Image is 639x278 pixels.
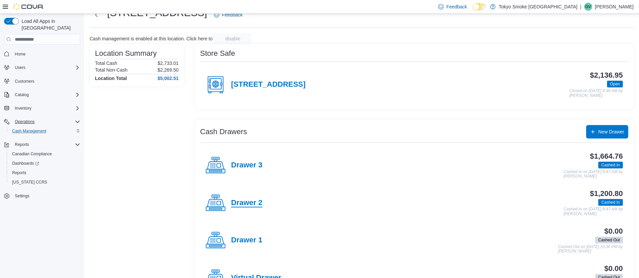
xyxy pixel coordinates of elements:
[12,180,47,185] span: [US_STATE] CCRS
[601,199,620,205] span: Cashed In
[200,128,247,136] h3: Cash Drawers
[12,118,80,126] span: Operations
[12,118,37,126] button: Operations
[90,36,213,41] p: Cash management is enabled at this location. Click here to
[7,177,83,187] button: [US_STATE] CCRS
[200,49,235,57] h3: Store Safe
[15,142,29,147] span: Reports
[12,161,39,166] span: Dashboards
[607,81,623,87] span: Open
[12,64,28,72] button: Users
[590,190,623,198] h3: $1,200.80
[19,18,80,31] span: Load All Apps in [GEOGRAPHIC_DATA]
[9,178,50,186] a: [US_STATE] CCRS
[12,49,80,58] span: Home
[95,49,157,57] h3: Location Summary
[580,3,581,11] p: |
[598,128,624,135] span: New Drawer
[231,161,262,170] h4: Drawer 3
[595,3,634,11] p: [PERSON_NAME]
[584,3,592,11] div: Gaberielle Viloria
[12,104,34,112] button: Inventory
[12,192,80,200] span: Settings
[15,51,26,57] span: Home
[9,169,29,177] a: Reports
[473,3,487,10] input: Dark Mode
[12,170,26,175] span: Reports
[231,236,262,245] h4: Drawer 1
[9,159,42,167] a: Dashboards
[12,64,80,72] span: Users
[7,168,83,177] button: Reports
[7,126,83,136] button: Cash Management
[15,79,34,84] span: Customers
[231,80,306,89] h4: [STREET_ADDRESS]
[1,49,83,58] button: Home
[7,159,83,168] a: Dashboards
[9,150,80,158] span: Canadian Compliance
[90,8,103,22] button: Next
[446,3,467,10] span: Feedback
[564,207,623,216] p: Cashed In on [DATE] 8:47 AM by [PERSON_NAME]
[12,128,46,134] span: Cash Management
[12,91,80,99] span: Catalog
[158,61,179,66] p: $2,733.01
[12,192,32,200] a: Settings
[12,141,32,149] button: Reports
[1,191,83,201] button: Settings
[15,92,29,97] span: Catalog
[590,71,623,79] h3: $2,136.95
[499,3,578,11] p: Tokyo Smoke [GEOGRAPHIC_DATA]
[95,67,128,73] h6: Total Non-Cash
[569,89,623,98] p: Closed on [DATE] 8:46 AM by [PERSON_NAME]
[225,35,240,42] span: disable
[1,140,83,149] button: Reports
[12,50,28,58] a: Home
[590,152,623,160] h3: $1,664.76
[12,77,80,85] span: Customers
[9,150,55,158] a: Canadian Compliance
[222,11,243,18] span: Feedback
[610,81,620,87] span: Open
[158,76,179,81] h4: $5,002.51
[12,151,52,157] span: Canadian Compliance
[1,104,83,113] button: Inventory
[9,178,80,186] span: Washington CCRS
[15,65,25,70] span: Users
[585,3,591,11] span: GV
[1,90,83,100] button: Catalog
[12,104,80,112] span: Inventory
[1,76,83,86] button: Customers
[9,169,80,177] span: Reports
[7,149,83,159] button: Canadian Compliance
[564,170,623,179] p: Cashed In on [DATE] 8:47 AM by [PERSON_NAME]
[231,199,262,207] h4: Drawer 2
[12,77,37,85] a: Customers
[4,46,80,218] nav: Complex example
[598,199,623,206] span: Cashed In
[95,61,117,66] h6: Total Cash
[601,162,620,168] span: Cashed In
[598,162,623,168] span: Cashed In
[1,63,83,72] button: Users
[211,8,245,22] a: Feedback
[12,141,80,149] span: Reports
[15,106,31,111] span: Inventory
[13,3,44,10] img: Cova
[158,67,179,73] p: $2,269.50
[586,125,628,138] button: New Drawer
[15,193,29,199] span: Settings
[12,91,31,99] button: Catalog
[15,119,35,124] span: Operations
[473,10,473,11] span: Dark Mode
[598,237,620,243] span: Cashed Out
[595,237,623,243] span: Cashed Out
[558,245,623,254] p: Cashed Out on [DATE] 10:36 PM by [PERSON_NAME]
[604,265,623,273] h3: $0.00
[604,227,623,235] h3: $0.00
[1,117,83,126] button: Operations
[9,127,49,135] a: Cash Management
[9,127,80,135] span: Cash Management
[214,33,252,44] button: disable
[9,159,80,167] span: Dashboards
